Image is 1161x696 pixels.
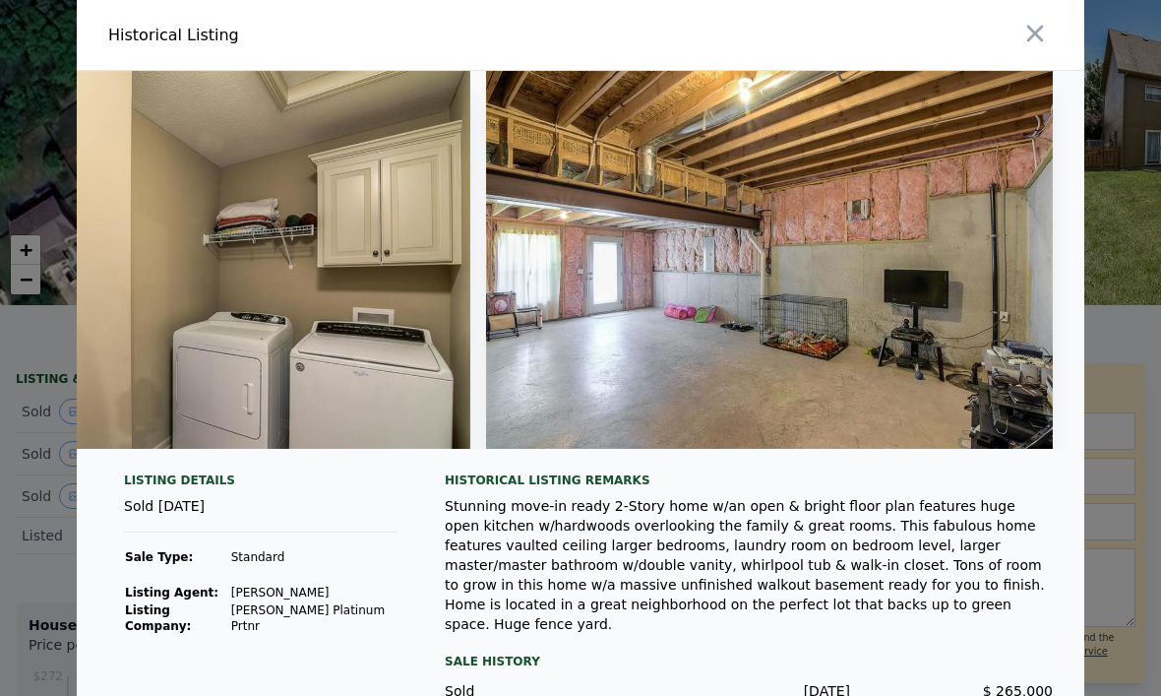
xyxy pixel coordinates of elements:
[124,473,397,496] div: Listing Details
[445,650,1053,673] div: Sale History
[108,24,573,47] div: Historical Listing
[230,601,397,635] td: [PERSON_NAME] Platinum Prtnr
[125,586,218,600] strong: Listing Agent:
[445,496,1053,634] div: Stunning move-in ready 2-Story home w/an open & bright floor plan features huge open kitchen w/ha...
[486,71,1054,449] img: Property Img
[230,548,397,566] td: Standard
[125,603,191,633] strong: Listing Company:
[445,473,1053,488] div: Historical Listing remarks
[125,550,193,564] strong: Sale Type:
[230,584,397,601] td: [PERSON_NAME]
[124,496,397,533] div: Sold [DATE]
